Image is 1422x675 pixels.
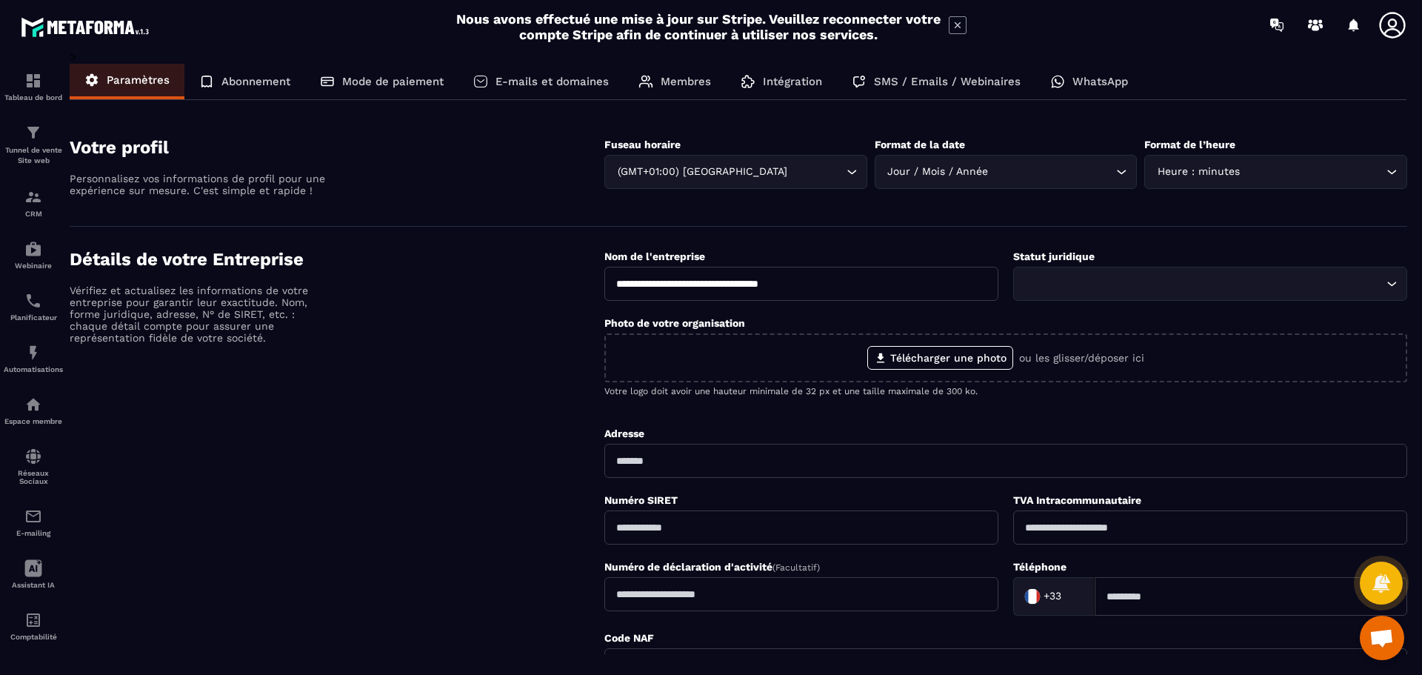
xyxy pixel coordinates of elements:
[24,344,42,362] img: automations
[1154,164,1243,180] span: Heure : minutes
[1019,352,1144,364] p: ou les glisser/déposer ici
[1023,276,1383,292] input: Search for option
[4,145,63,166] p: Tunnel de vente Site web
[661,75,711,88] p: Membres
[24,448,42,465] img: social-network
[4,469,63,485] p: Réseaux Sociaux
[24,396,42,413] img: automations
[1013,561,1066,573] label: Téléphone
[24,508,42,525] img: email
[604,561,820,573] label: Numéro de déclaration d'activité
[614,164,790,180] span: (GMT+01:00) [GEOGRAPHIC_DATA]
[4,496,63,548] a: emailemailE-mailing
[4,436,63,496] a: social-networksocial-networkRéseaux Sociaux
[867,346,1013,370] label: Télécharger une photo
[1360,616,1404,660] div: Ouvrir le chat
[1013,577,1095,616] div: Search for option
[24,72,42,90] img: formation
[1144,139,1235,150] label: Format de l’heure
[875,155,1138,189] div: Search for option
[70,285,329,344] p: Vérifiez et actualisez les informations de votre entreprise pour garantir leur exactitude. Nom, f...
[4,93,63,102] p: Tableau de bord
[772,562,820,573] span: (Facultatif)
[107,73,170,87] p: Paramètres
[4,177,63,229] a: formationformationCRM
[24,240,42,258] img: automations
[4,113,63,177] a: formationformationTunnel de vente Site web
[4,313,63,322] p: Planificateur
[342,75,444,88] p: Mode de paiement
[4,633,63,641] p: Comptabilité
[4,61,63,113] a: formationformationTableau de bord
[604,428,644,439] label: Adresse
[70,249,604,270] h4: Détails de votre Entreprise
[4,333,63,385] a: automationsautomationsAutomatisations
[1018,582,1047,611] img: Country Flag
[4,281,63,333] a: schedulerschedulerPlanificateur
[4,529,63,537] p: E-mailing
[4,581,63,589] p: Assistant IA
[1144,155,1407,189] div: Search for option
[24,124,42,142] img: formation
[4,365,63,373] p: Automatisations
[221,75,290,88] p: Abonnement
[884,164,992,180] span: Jour / Mois / Année
[763,75,822,88] p: Intégration
[1064,585,1079,608] input: Search for option
[495,75,609,88] p: E-mails et domaines
[4,210,63,218] p: CRM
[24,611,42,629] img: accountant
[604,250,705,262] label: Nom de l'entreprise
[70,173,329,196] p: Personnalisez vos informations de profil pour une expérience sur mesure. C'est simple et rapide !
[1013,267,1407,301] div: Search for option
[992,164,1113,180] input: Search for option
[24,292,42,310] img: scheduler
[1072,75,1128,88] p: WhatsApp
[1243,164,1383,180] input: Search for option
[455,11,941,42] h2: Nous avons effectué une mise à jour sur Stripe. Veuillez reconnecter votre compte Stripe afin de ...
[1013,250,1095,262] label: Statut juridique
[4,417,63,425] p: Espace membre
[4,548,63,600] a: Assistant IA
[875,139,965,150] label: Format de la date
[1044,589,1061,604] span: +33
[4,262,63,270] p: Webinaire
[874,75,1021,88] p: SMS / Emails / Webinaires
[70,137,604,158] h4: Votre profil
[604,386,1407,396] p: Votre logo doit avoir une hauteur minimale de 32 px et une taille maximale de 300 ko.
[21,13,154,41] img: logo
[24,188,42,206] img: formation
[604,494,678,506] label: Numéro SIRET
[4,600,63,652] a: accountantaccountantComptabilité
[1013,494,1141,506] label: TVA Intracommunautaire
[604,317,745,329] label: Photo de votre organisation
[4,229,63,281] a: automationsautomationsWebinaire
[604,632,654,644] label: Code NAF
[604,139,681,150] label: Fuseau horaire
[604,155,867,189] div: Search for option
[790,164,843,180] input: Search for option
[4,385,63,436] a: automationsautomationsEspace membre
